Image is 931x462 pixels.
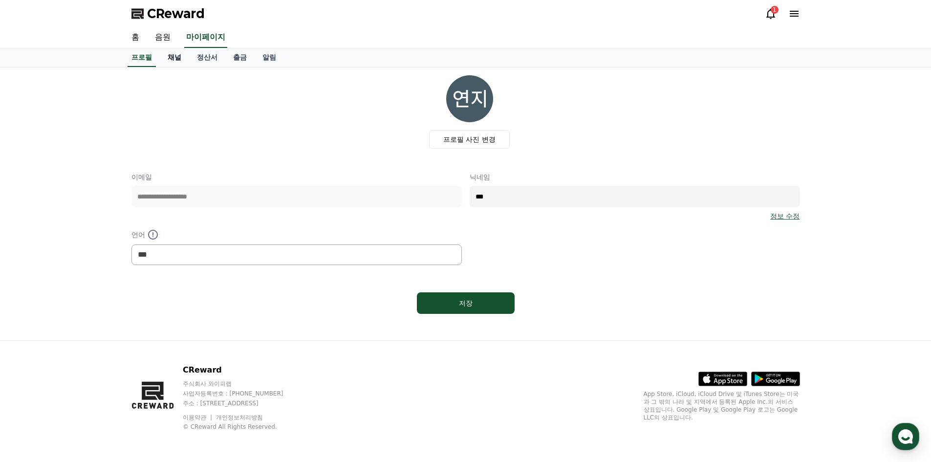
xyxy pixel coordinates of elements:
[65,310,126,334] a: 대화
[644,390,800,421] p: App Store, iCloud, iCloud Drive 및 iTunes Store는 미국과 그 밖의 나라 및 지역에서 등록된 Apple Inc.의 서비스 상표입니다. Goo...
[131,6,205,22] a: CReward
[124,27,147,48] a: 홈
[771,6,779,14] div: 1
[765,8,777,20] a: 1
[31,325,37,332] span: 홈
[184,27,227,48] a: 마이페이지
[131,229,462,241] p: 언어
[216,414,263,421] a: 개인정보처리방침
[183,364,302,376] p: CReward
[446,75,493,122] img: profile_image
[147,27,178,48] a: 음원
[770,211,800,221] a: 정보 수정
[147,6,205,22] span: CReward
[255,48,284,67] a: 알림
[89,325,101,333] span: 대화
[417,292,515,314] button: 저장
[470,172,800,182] p: 닉네임
[183,414,214,421] a: 이용약관
[128,48,156,67] a: 프로필
[131,172,462,182] p: 이메일
[183,423,302,431] p: © CReward All Rights Reserved.
[183,390,302,397] p: 사업자등록번호 : [PHONE_NUMBER]
[126,310,188,334] a: 설정
[3,310,65,334] a: 홈
[189,48,225,67] a: 정산서
[160,48,189,67] a: 채널
[183,399,302,407] p: 주소 : [STREET_ADDRESS]
[151,325,163,332] span: 설정
[429,130,510,149] label: 프로필 사진 변경
[436,298,495,308] div: 저장
[225,48,255,67] a: 출금
[183,380,302,388] p: 주식회사 와이피랩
